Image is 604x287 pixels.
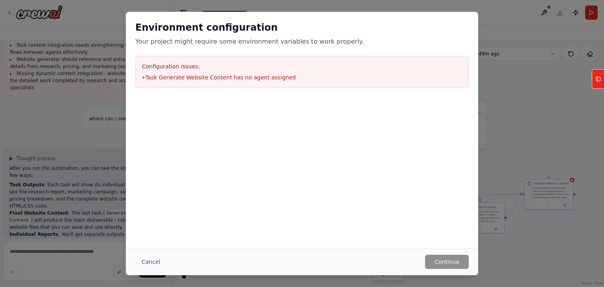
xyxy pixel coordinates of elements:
[135,21,469,34] h2: Environment configuration
[135,37,469,46] p: Your project might require some environment variables to work properly.
[135,255,166,269] button: Cancel
[425,255,469,269] button: Continue
[142,74,462,81] li: • Task Generate Website Content has no agent assigned
[142,63,462,70] h3: Configuration issues:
